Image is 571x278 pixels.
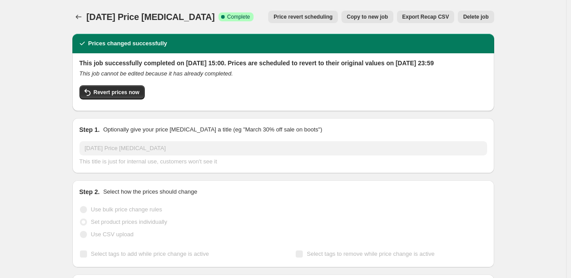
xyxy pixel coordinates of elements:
[79,187,100,196] h2: Step 2.
[79,158,217,165] span: This title is just for internal use, customers won't see it
[91,218,167,225] span: Set product prices individually
[397,11,454,23] button: Export Recap CSV
[463,13,488,20] span: Delete job
[88,39,167,48] h2: Prices changed successfully
[103,187,197,196] p: Select how the prices should change
[402,13,449,20] span: Export Recap CSV
[87,12,215,22] span: [DATE] Price [MEDICAL_DATA]
[91,206,162,213] span: Use bulk price change rules
[79,59,487,68] h2: This job successfully completed on [DATE] 15:00. Prices are scheduled to revert to their original...
[347,13,388,20] span: Copy to new job
[94,89,139,96] span: Revert prices now
[72,11,85,23] button: Price change jobs
[79,85,145,99] button: Revert prices now
[79,125,100,134] h2: Step 1.
[91,250,209,257] span: Select tags to add while price change is active
[268,11,338,23] button: Price revert scheduling
[458,11,494,23] button: Delete job
[307,250,435,257] span: Select tags to remove while price change is active
[274,13,333,20] span: Price revert scheduling
[341,11,393,23] button: Copy to new job
[91,231,134,238] span: Use CSV upload
[103,125,322,134] p: Optionally give your price [MEDICAL_DATA] a title (eg "March 30% off sale on boots")
[227,13,250,20] span: Complete
[79,70,233,77] i: This job cannot be edited because it has already completed.
[79,141,487,155] input: 30% off holiday sale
